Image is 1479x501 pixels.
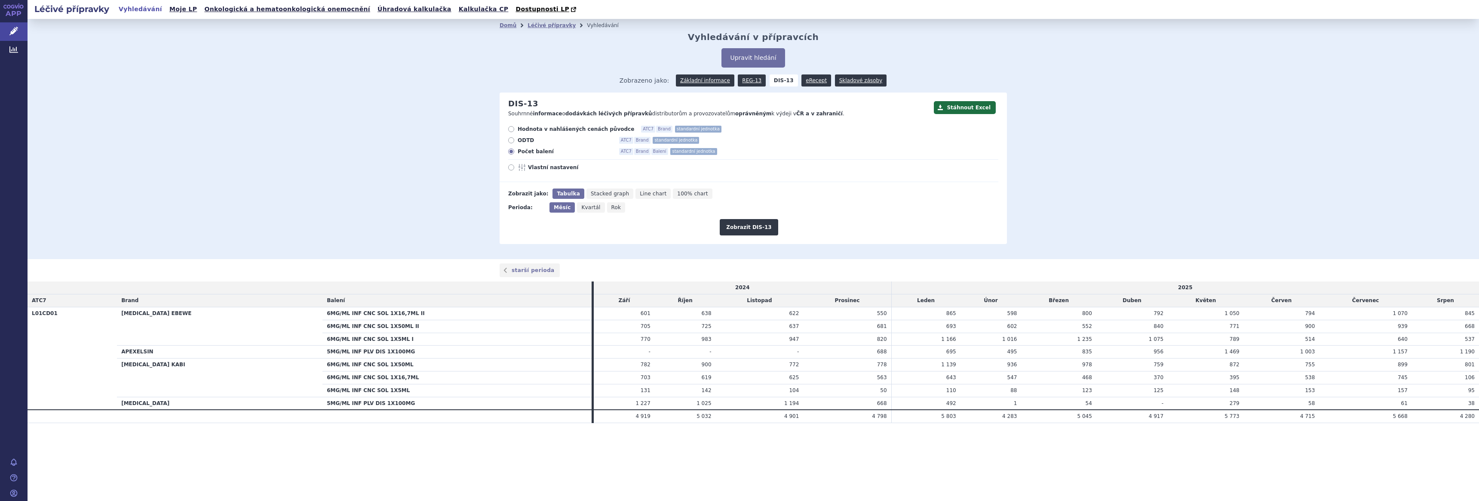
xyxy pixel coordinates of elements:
[1465,362,1475,368] span: 801
[891,281,1479,294] td: 2025
[697,413,711,419] span: 5 032
[1154,374,1163,380] span: 370
[941,336,956,342] span: 1 166
[738,74,766,87] a: REG-13
[946,387,956,393] span: 110
[789,387,799,393] span: 104
[1468,387,1475,393] span: 95
[877,336,887,342] span: 820
[789,374,799,380] span: 625
[946,349,956,355] span: 695
[508,110,930,118] p: Souhrnné o distributorům a provozovatelům k výdeji v .
[803,294,891,307] td: Prosinec
[619,137,633,144] span: ATC7
[655,294,716,307] td: Říjen
[641,336,651,342] span: 770
[322,371,592,384] th: 6MG/ML INF CNC SOL 1X16,7ML
[516,6,569,12] span: Dostupnosti LP
[1468,400,1475,406] span: 38
[1230,323,1240,329] span: 771
[880,387,887,393] span: 50
[1149,336,1163,342] span: 1 075
[1082,387,1092,393] span: 123
[702,323,712,329] span: 725
[675,126,721,133] span: standardní jednotka
[789,362,799,368] span: 772
[557,191,580,197] span: Tabulka
[1230,362,1240,368] span: 872
[591,191,629,197] span: Stacked graph
[1305,387,1315,393] span: 153
[1077,413,1092,419] span: 5 045
[32,297,46,303] span: ATC7
[735,111,771,117] strong: oprávněným
[653,137,699,144] span: standardní jednotka
[167,3,199,15] a: Moje LP
[641,126,655,133] span: ATC7
[635,400,650,406] span: 1 227
[720,219,778,235] button: Zobrazit DIS-13
[1230,374,1240,380] span: 395
[327,297,345,303] span: Balení
[1007,310,1017,316] span: 598
[1082,374,1092,380] span: 468
[1305,323,1315,329] span: 900
[202,3,373,15] a: Onkologická a hematoonkologická onemocnění
[784,400,799,406] span: 1 194
[877,400,887,406] span: 668
[946,374,956,380] span: 643
[1154,362,1163,368] span: 759
[322,307,592,320] th: 6MG/ML INF CNC SOL 1X16,7ML II
[508,99,538,108] h2: DIS-13
[1319,294,1411,307] td: Červenec
[518,126,634,133] span: Hodnota v nahlášených cenách původce
[594,294,655,307] td: Září
[872,413,887,419] span: 4 798
[1096,294,1168,307] td: Duben
[1412,294,1479,307] td: Srpen
[641,362,651,368] span: 782
[634,148,651,155] span: Brand
[513,3,580,15] a: Dostupnosti LP
[1007,362,1017,368] span: 936
[641,323,651,329] span: 705
[1244,294,1319,307] td: Červen
[676,74,734,87] a: Základní informace
[702,387,712,393] span: 142
[801,74,831,87] a: eRecept
[1021,294,1096,307] td: Březen
[581,204,600,210] span: Kvartál
[1398,387,1408,393] span: 157
[587,19,630,32] li: Vyhledávání
[1224,349,1239,355] span: 1 469
[651,148,668,155] span: Balení
[1305,336,1315,342] span: 514
[1305,374,1315,380] span: 538
[1398,323,1408,329] span: 939
[1154,323,1163,329] span: 840
[1224,413,1239,419] span: 5 773
[796,111,843,117] strong: ČR a v zahraničí
[877,310,887,316] span: 550
[1002,336,1017,342] span: 1 016
[891,294,960,307] td: Leden
[946,400,956,406] span: 492
[1154,387,1163,393] span: 125
[702,362,712,368] span: 900
[1230,387,1240,393] span: 148
[702,310,712,316] span: 638
[117,397,322,410] th: [MEDICAL_DATA]
[1230,400,1240,406] span: 279
[1082,323,1092,329] span: 552
[641,310,651,316] span: 601
[121,297,138,303] span: Brand
[508,189,548,199] div: Zobrazit jako:
[1401,400,1408,406] span: 61
[375,3,454,15] a: Úhradová kalkulačka
[1393,349,1407,355] span: 1 157
[789,323,799,329] span: 637
[1460,413,1475,419] span: 4 280
[619,148,633,155] span: ATC7
[877,362,887,368] span: 778
[721,48,785,68] button: Upravit hledání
